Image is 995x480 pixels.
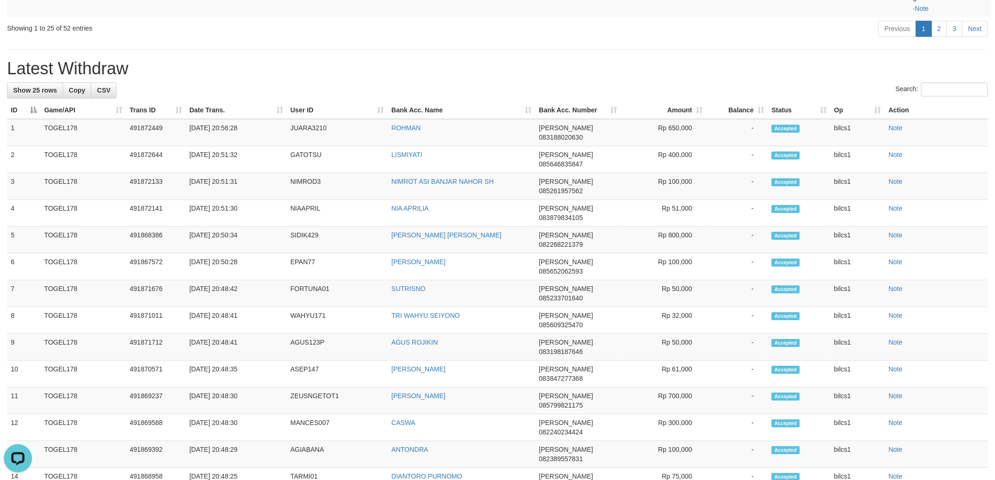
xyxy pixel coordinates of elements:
[621,307,706,334] td: Rp 32,000
[186,119,287,146] td: [DATE] 20:56:28
[186,200,287,227] td: [DATE] 20:51:30
[186,227,287,253] td: [DATE] 20:50:34
[392,151,423,158] a: LISMIYATI
[392,178,494,185] a: NIMROT ASI BANJAR NAHOR SH
[539,268,583,275] span: Copy 085652062593 to clipboard
[126,102,186,119] th: Trans ID: activate to sort column ascending
[706,173,768,200] td: -
[539,428,583,436] span: Copy 082240234424 to clipboard
[40,307,126,334] td: TOGEL178
[388,102,536,119] th: Bank Acc. Name: activate to sort column ascending
[706,307,768,334] td: -
[287,200,388,227] td: NIAAPRIL
[392,338,438,346] a: AGUS ROJIKIN
[830,441,885,468] td: bilcs1
[830,387,885,414] td: bilcs1
[40,361,126,387] td: TOGEL178
[889,124,903,132] a: Note
[539,472,593,480] span: [PERSON_NAME]
[621,102,706,119] th: Amount: activate to sort column ascending
[539,375,583,382] span: Copy 083847277368 to clipboard
[830,414,885,441] td: bilcs1
[287,361,388,387] td: ASEP147
[539,365,593,373] span: [PERSON_NAME]
[878,21,916,37] a: Previous
[539,419,593,426] span: [PERSON_NAME]
[772,446,800,454] span: Accepted
[40,102,126,119] th: Game/API: activate to sort column ascending
[539,312,593,319] span: [PERSON_NAME]
[392,285,426,292] a: SUTRISNO
[287,253,388,280] td: EPAN77
[7,20,408,33] div: Showing 1 to 25 of 52 entries
[768,102,830,119] th: Status: activate to sort column ascending
[287,102,388,119] th: User ID: activate to sort column ascending
[889,285,903,292] a: Note
[706,280,768,307] td: -
[287,414,388,441] td: MANCES007
[706,361,768,387] td: -
[539,321,583,329] span: Copy 085609325470 to clipboard
[539,160,583,168] span: Copy 085646835847 to clipboard
[392,312,460,319] a: TRI WAHYU SEIYONO
[7,307,40,334] td: 8
[772,178,800,186] span: Accepted
[40,253,126,280] td: TOGEL178
[916,21,932,37] a: 1
[287,280,388,307] td: FORTUNA01
[392,392,446,400] a: [PERSON_NAME]
[947,21,963,37] a: 3
[539,178,593,185] span: [PERSON_NAME]
[772,339,800,347] span: Accepted
[830,200,885,227] td: bilcs1
[40,334,126,361] td: TOGEL178
[896,82,988,96] label: Search:
[706,227,768,253] td: -
[4,4,32,32] button: Open LiveChat chat widget
[706,334,768,361] td: -
[69,87,85,94] span: Copy
[287,307,388,334] td: WAHYU171
[7,387,40,414] td: 11
[772,125,800,133] span: Accepted
[539,124,593,132] span: [PERSON_NAME]
[539,348,583,355] span: Copy 083198187646 to clipboard
[539,151,593,158] span: [PERSON_NAME]
[40,173,126,200] td: TOGEL178
[621,200,706,227] td: Rp 51,000
[7,200,40,227] td: 4
[830,146,885,173] td: bilcs1
[40,227,126,253] td: TOGEL178
[772,205,800,213] span: Accepted
[889,446,903,453] a: Note
[706,102,768,119] th: Balance: activate to sort column ascending
[889,365,903,373] a: Note
[186,307,287,334] td: [DATE] 20:48:41
[539,214,583,221] span: Copy 083879834105 to clipboard
[539,455,583,463] span: Copy 082389557831 to clipboard
[889,258,903,266] a: Note
[40,119,126,146] td: TOGEL178
[539,241,583,248] span: Copy 082268221379 to clipboard
[621,361,706,387] td: Rp 61,000
[392,446,428,453] a: ANTONDRA
[830,307,885,334] td: bilcs1
[539,205,593,212] span: [PERSON_NAME]
[621,387,706,414] td: Rp 700,000
[392,124,421,132] a: ROHMAN
[40,280,126,307] td: TOGEL178
[915,5,929,12] a: Note
[539,401,583,409] span: Copy 085799821175 to clipboard
[126,441,186,468] td: 491869392
[535,102,621,119] th: Bank Acc. Number: activate to sort column ascending
[621,253,706,280] td: Rp 100,000
[621,280,706,307] td: Rp 50,000
[706,387,768,414] td: -
[7,334,40,361] td: 9
[287,146,388,173] td: GATOTSU
[126,414,186,441] td: 491869588
[392,365,446,373] a: [PERSON_NAME]
[706,414,768,441] td: -
[392,419,416,426] a: CASWA
[186,334,287,361] td: [DATE] 20:48:41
